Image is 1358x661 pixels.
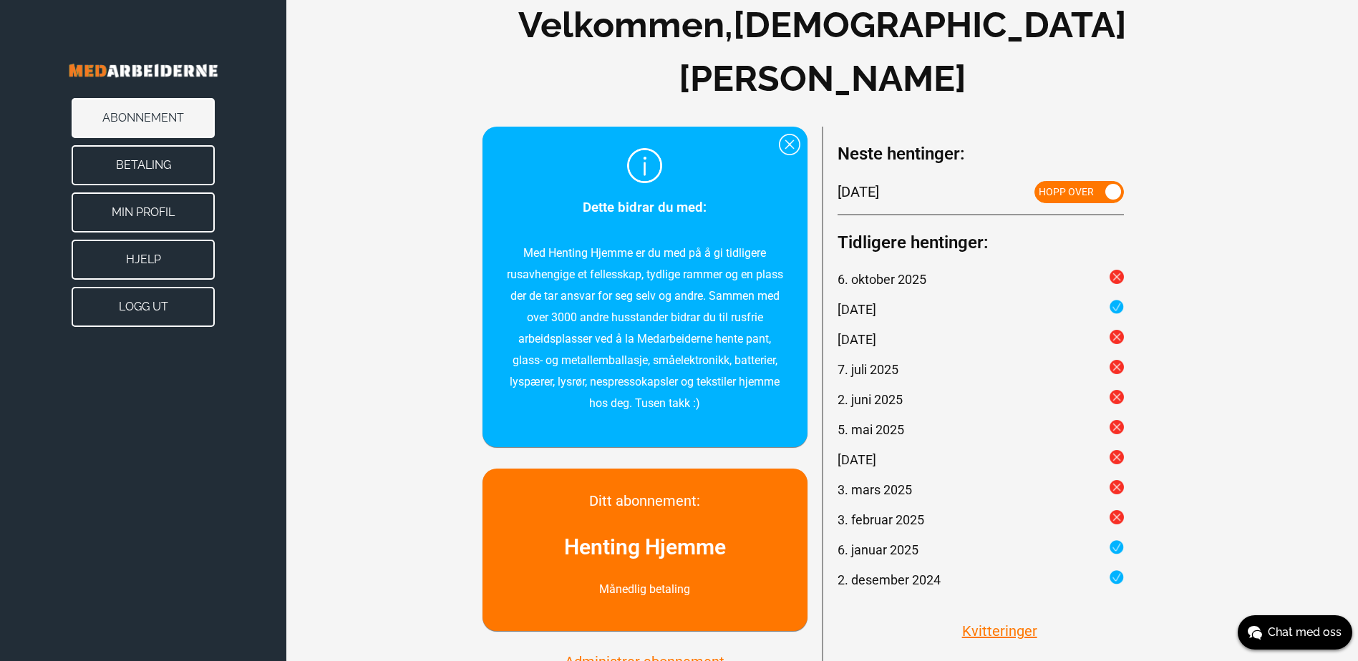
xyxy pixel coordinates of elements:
[838,510,1124,529] div: Avfall ikke hentet
[838,480,1124,499] div: Avfall ikke hentet
[838,390,1124,409] div: Avfall ikke hentet
[838,540,1124,559] div: Avfall hentet
[504,243,785,414] p: Med Henting Hjemme er du med på å gi tidligere rusavhengige et fellesskap, tydlige rammer og en p...
[838,510,924,529] span: 3. februar 2025
[838,570,941,589] span: 2. desember 2024
[72,145,215,185] button: Betaling
[72,192,215,232] button: Min Profil
[72,240,215,280] button: Hjelp
[838,300,876,319] span: [DATE]
[1039,186,1094,197] span: Hopp over
[838,270,1124,289] div: Avfall ikke hentet
[504,197,785,218] h3: Dette bidrar du med:
[838,570,1124,589] div: Avfall hentet
[838,420,904,439] span: 5. mai 2025
[504,490,785,511] h4: Ditt abonnement:
[779,134,800,155] div: Lukk
[958,622,1042,640] button: Kvitteringer
[1238,615,1352,650] button: Chat med oss
[1268,624,1342,641] span: Chat med oss
[838,360,1124,379] div: Avfall ikke hentet
[838,141,1124,167] h2: Neste hentinger:
[838,300,1124,319] div: Avfall hentet
[838,450,1124,469] div: Avfall ikke hentet
[838,390,903,409] span: 2. juni 2025
[838,230,1162,255] h2: Tidligere hentinger:
[504,531,785,563] h2: Henting Hjemme
[838,540,918,559] span: 6. januar 2025
[838,330,1124,349] div: Avfall ikke hentet
[838,330,876,349] span: [DATE]
[838,270,926,289] span: 6. oktober 2025
[72,98,215,138] button: Abonnement
[1034,181,1124,203] button: Hopp over
[72,287,215,327] button: Logg ut
[29,43,258,98] img: Banner
[838,181,879,203] span: [DATE]
[838,450,876,469] span: [DATE]
[838,480,912,499] span: 3. mars 2025
[838,420,1124,439] div: Avfall ikke hentet
[533,581,757,598] p: Månedlig betaling
[838,360,898,379] span: 7. juli 2025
